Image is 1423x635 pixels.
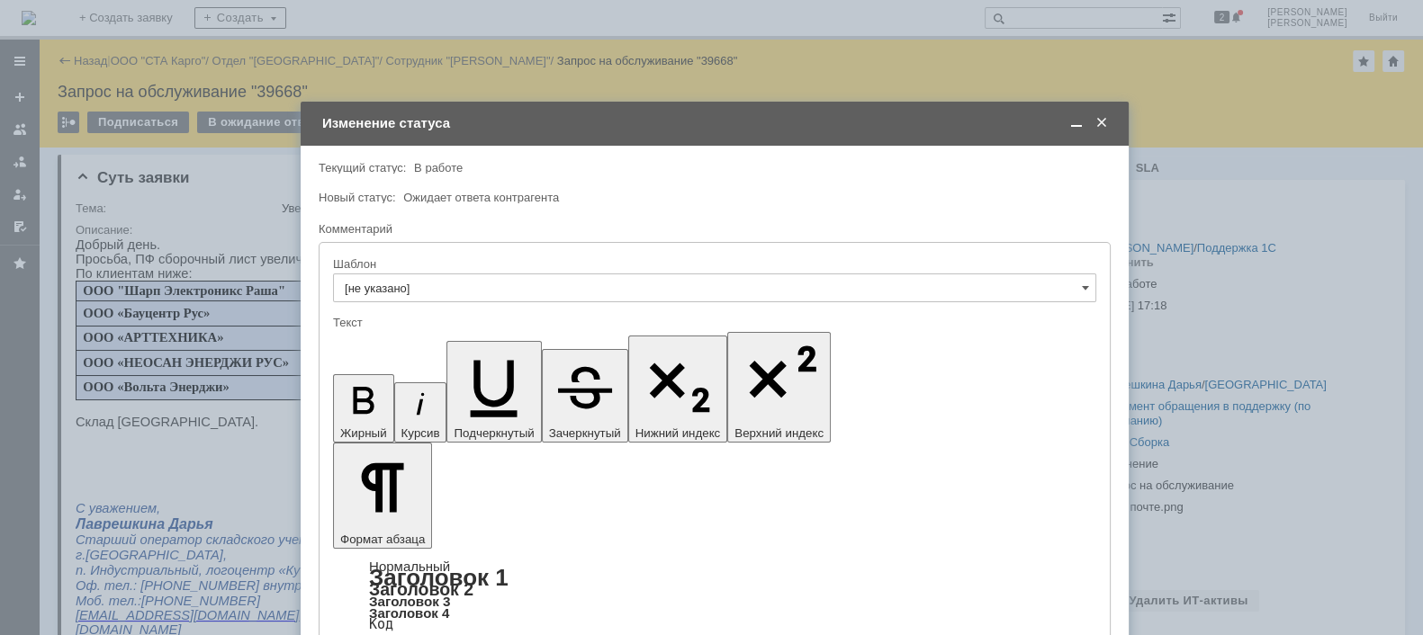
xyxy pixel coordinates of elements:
[369,616,393,632] a: Код
[333,374,394,443] button: Жирный
[727,332,831,443] button: Верхний индекс
[322,115,1111,131] div: Изменение статуса
[319,161,406,174] label: Текущий статус:
[1093,115,1111,131] span: Закрыть
[401,426,440,440] span: Курсив
[369,605,449,621] a: Заголовок 4
[333,560,1096,631] div: Формат абзаца
[333,317,1093,328] div: Текст
[319,191,396,204] label: Новый статус:
[454,426,534,440] span: Подчеркнутый
[333,258,1093,270] div: Шаблон
[635,426,721,440] span: Нижний индекс
[340,532,425,546] span: Формат абзаца
[369,594,450,609] a: Заголовок 3
[734,426,824,440] span: Верхний индекс
[369,579,473,599] a: Заголовок 2
[403,191,559,204] span: Ожидает ответа контрагента
[340,426,387,440] span: Жирный
[7,118,213,132] span: ООО «НЕОСАН ЭНЕРДЖИ РУС»
[7,93,148,107] span: ООО «АРТТЕХНИКА»
[549,426,621,440] span: Зачеркнутый
[542,349,628,443] button: Зачеркнутый
[369,564,509,591] a: Заголовок 1
[628,335,728,443] button: Нижний индекс
[446,341,541,443] button: Подчеркнутый
[369,559,450,574] a: Нормальный
[394,382,447,443] button: Курсив
[1067,115,1085,131] span: Свернуть (Ctrl + M)
[7,7,263,21] div: Добрый день.
[7,21,263,61] div: Просьба согласовать данную доработку с [PERSON_NAME], т.к. ПФ пользуется не только ваш склад.
[7,142,154,157] span: ООО «Вольта Энерджи»
[333,443,432,549] button: Формат абзаца
[7,46,210,60] span: ООО "Шарп Электроникс Раша"
[319,221,1107,238] div: Комментарий
[414,161,463,174] span: В работе
[7,68,134,83] span: ООО «Бауцентр Рус»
